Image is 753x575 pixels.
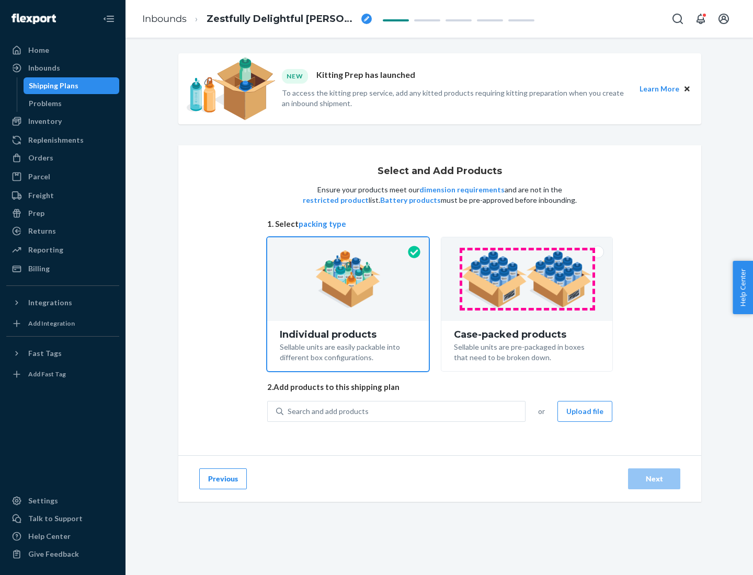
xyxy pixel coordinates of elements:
div: Fast Tags [28,348,62,359]
a: Orders [6,149,119,166]
button: Battery products [380,195,441,205]
div: Add Integration [28,319,75,328]
a: Add Fast Tag [6,366,119,383]
button: Next [628,468,680,489]
div: Replenishments [28,135,84,145]
button: Upload file [557,401,612,422]
div: Reporting [28,245,63,255]
button: packing type [299,218,346,229]
a: Parcel [6,168,119,185]
div: Shipping Plans [29,80,78,91]
div: Sellable units are easily packable into different box configurations. [280,340,416,363]
div: Search and add products [288,406,369,417]
div: Sellable units are pre-packaged in boxes that need to be broken down. [454,340,600,363]
a: Help Center [6,528,119,545]
div: NEW [282,69,308,83]
a: Prep [6,205,119,222]
a: Replenishments [6,132,119,148]
button: Fast Tags [6,345,119,362]
div: Inventory [28,116,62,126]
div: Freight [28,190,54,201]
button: Close [681,83,693,95]
div: Orders [28,153,53,163]
a: Returns [6,223,119,239]
div: Give Feedback [28,549,79,559]
a: Shipping Plans [24,77,120,94]
h1: Select and Add Products [378,166,502,177]
div: Returns [28,226,56,236]
div: Add Fast Tag [28,370,66,378]
a: Inventory [6,113,119,130]
div: Prep [28,208,44,218]
a: Home [6,42,119,59]
button: Open Search Box [667,8,688,29]
button: Help Center [733,261,753,314]
button: Learn More [640,83,679,95]
a: Add Integration [6,315,119,332]
span: 2. Add products to this shipping plan [267,382,612,393]
a: Reporting [6,241,119,258]
button: dimension requirements [419,185,505,195]
div: Next [637,474,671,484]
div: Talk to Support [28,513,83,524]
button: Close Navigation [98,8,119,29]
p: Ensure your products meet our and are not in the list. must be pre-approved before inbounding. [302,185,578,205]
div: Home [28,45,49,55]
img: Flexport logo [12,14,56,24]
a: Inbounds [142,13,187,25]
div: Inbounds [28,63,60,73]
button: Open account menu [713,8,734,29]
div: Case-packed products [454,329,600,340]
ol: breadcrumbs [134,4,380,34]
p: To access the kitting prep service, add any kitted products requiring kitting preparation when yo... [282,88,630,109]
a: Settings [6,492,119,509]
span: 1. Select [267,218,612,229]
p: Kitting Prep has launched [316,69,415,83]
span: or [538,406,545,417]
div: Individual products [280,329,416,340]
a: Freight [6,187,119,204]
a: Problems [24,95,120,112]
img: individual-pack.facf35554cb0f1810c75b2bd6df2d64e.png [315,250,381,308]
button: restricted product [303,195,369,205]
img: case-pack.59cecea509d18c883b923b81aeac6d0b.png [462,250,592,308]
span: Zestfully Delightful Partridge [207,13,357,26]
a: Inbounds [6,60,119,76]
div: Integrations [28,297,72,308]
button: Give Feedback [6,546,119,562]
a: Talk to Support [6,510,119,527]
div: Parcel [28,171,50,182]
button: Integrations [6,294,119,311]
div: Problems [29,98,62,109]
div: Help Center [28,531,71,542]
button: Previous [199,468,247,489]
div: Billing [28,263,50,274]
a: Billing [6,260,119,277]
div: Settings [28,496,58,506]
button: Open notifications [690,8,711,29]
